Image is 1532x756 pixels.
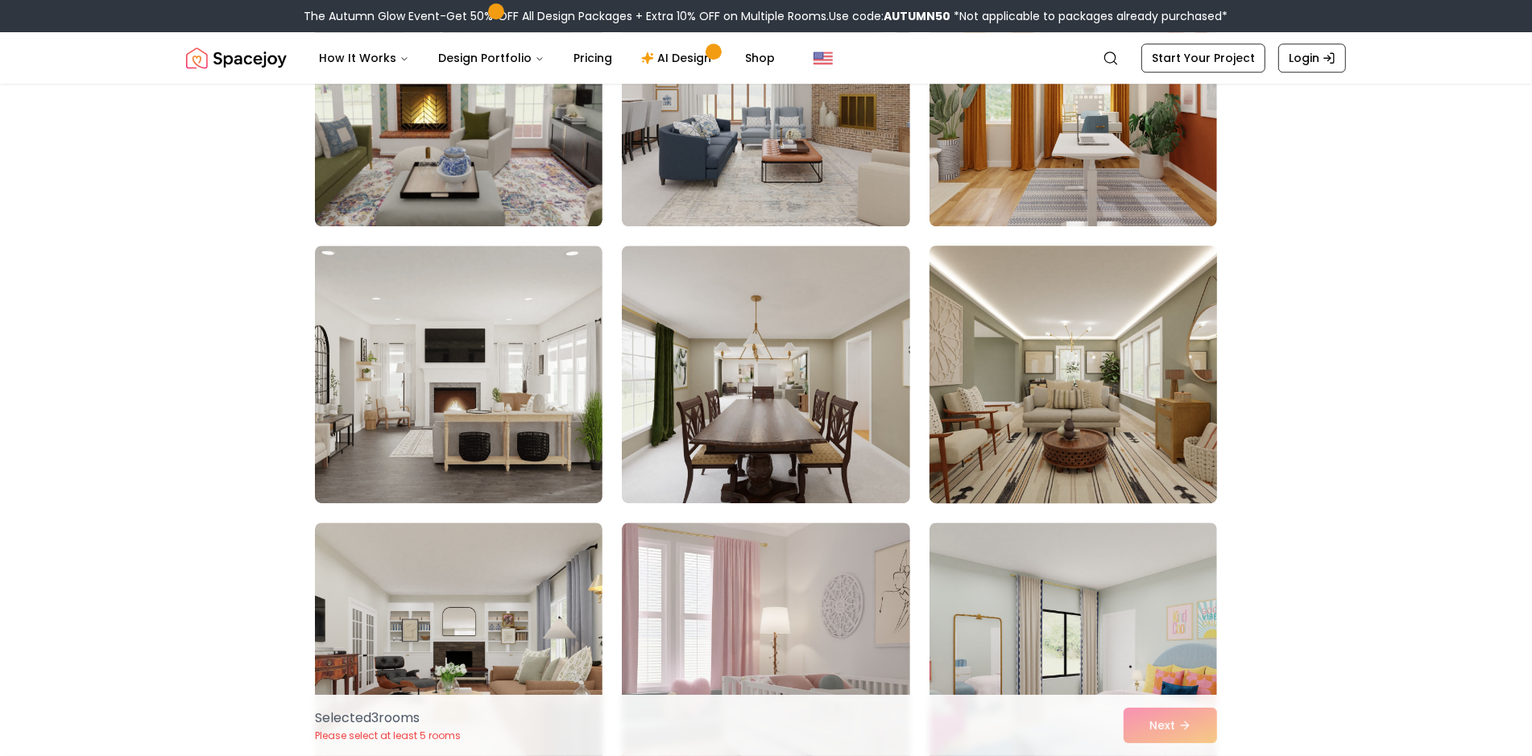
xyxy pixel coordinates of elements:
span: Use code: [830,8,951,24]
p: Please select at least 5 rooms [315,729,461,742]
a: Pricing [561,42,625,74]
span: *Not applicable to packages already purchased* [951,8,1228,24]
img: Room room-50 [622,246,909,503]
nav: Main [306,42,788,74]
p: Selected 3 room s [315,708,461,728]
a: Login [1278,43,1346,72]
img: Spacejoy Logo [186,42,287,74]
img: Room room-51 [922,239,1224,510]
button: How It Works [306,42,422,74]
div: The Autumn Glow Event-Get 50% OFF All Design Packages + Extra 10% OFF on Multiple Rooms. [304,8,1228,24]
nav: Global [186,32,1346,84]
a: AI Design [628,42,729,74]
a: Shop [732,42,788,74]
a: Spacejoy [186,42,287,74]
img: Room room-49 [315,246,602,503]
img: United States [814,48,833,68]
button: Design Portfolio [425,42,557,74]
a: Start Your Project [1141,43,1265,72]
b: AUTUMN50 [884,8,951,24]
